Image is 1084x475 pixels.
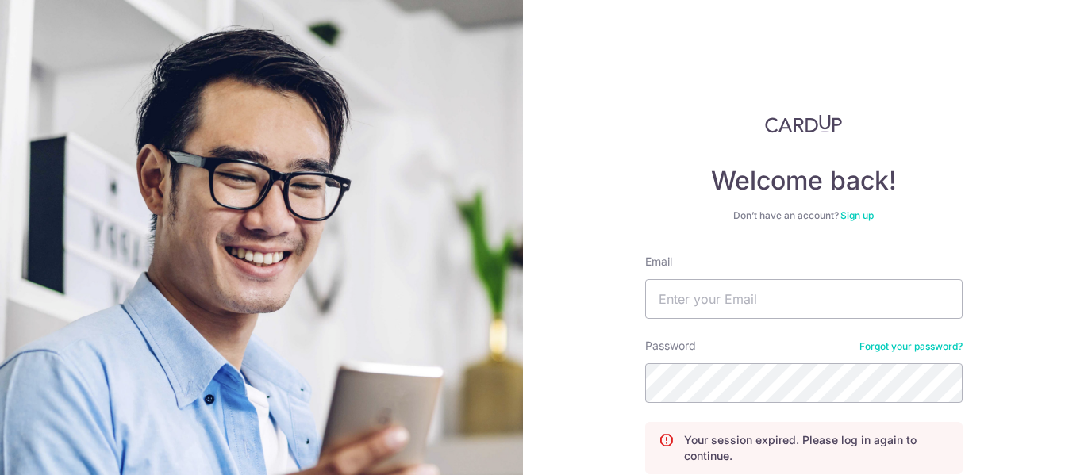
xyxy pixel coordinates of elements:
[645,254,672,270] label: Email
[645,165,963,197] h4: Welcome back!
[765,114,843,133] img: CardUp Logo
[840,209,874,221] a: Sign up
[645,209,963,222] div: Don’t have an account?
[645,279,963,319] input: Enter your Email
[859,340,963,353] a: Forgot your password?
[645,338,696,354] label: Password
[684,432,949,464] p: Your session expired. Please log in again to continue.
